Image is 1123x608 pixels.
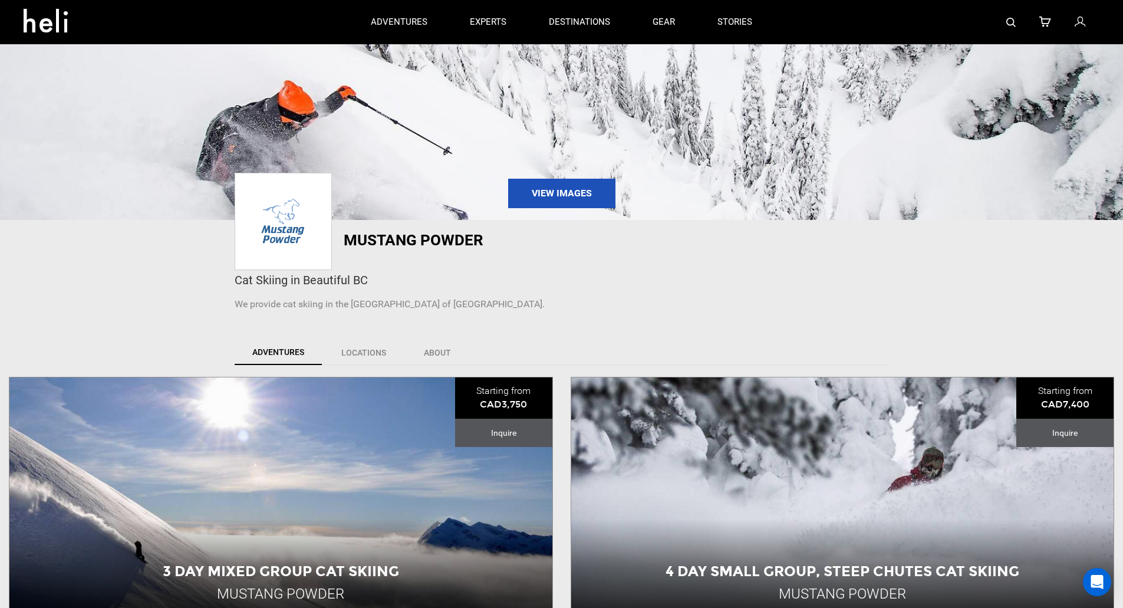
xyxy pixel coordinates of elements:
[1006,18,1016,27] img: search-bar-icon.svg
[406,340,469,365] a: About
[371,16,427,28] p: adventures
[323,340,404,365] a: Locations
[549,16,610,28] p: destinations
[508,179,615,208] a: View Images
[235,340,322,365] a: Adventures
[470,16,506,28] p: experts
[1083,568,1111,596] div: Open Intercom Messenger
[235,298,889,311] p: We provide cat skiing in the [GEOGRAPHIC_DATA] of [GEOGRAPHIC_DATA].
[344,232,674,248] h1: Mustang Powder
[238,176,329,267] img: img_0ff4e6702feb5b161957f2ea789f15f4.png
[235,272,889,289] div: Cat Skiing in Beautiful BC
